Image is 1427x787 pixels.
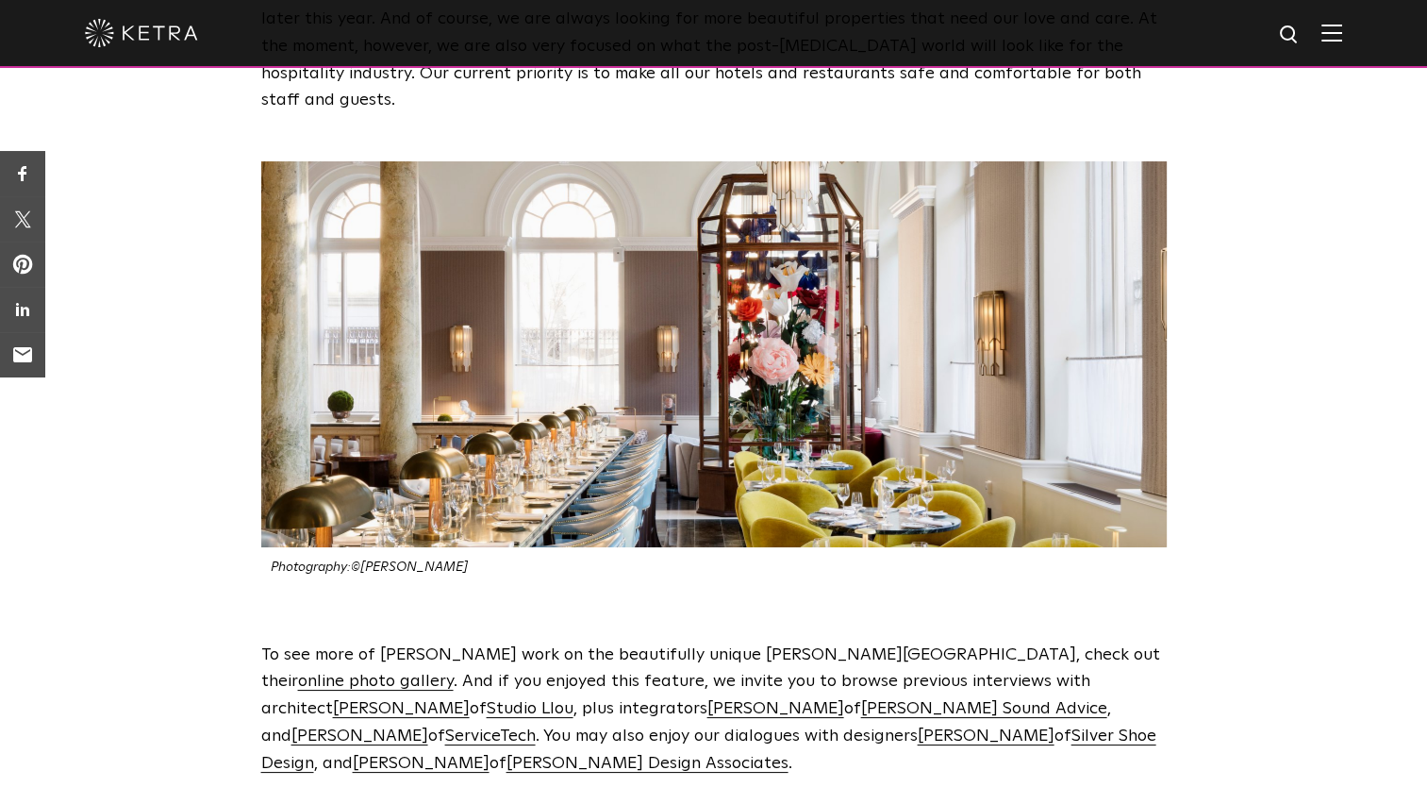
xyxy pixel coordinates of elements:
a: [PERSON_NAME] Sound Advice [861,700,1107,717]
span: of [428,728,445,745]
a: [PERSON_NAME] [291,728,428,745]
a: online photo gallery [298,673,454,690]
span: of [470,700,487,717]
em: Photography: [271,561,468,574]
span: of [489,755,506,772]
a: [PERSON_NAME] [918,728,1054,745]
a: [PERSON_NAME] [707,700,844,717]
span: , and [314,755,353,772]
a: Studio Llou [487,700,573,717]
span: . [788,755,792,772]
span: , plus integrators [573,700,707,717]
a: [PERSON_NAME] [353,755,489,772]
span: . And if you enjoyed this feature, we invite you to browse previous interviews with architect [261,673,1090,717]
a: Silver Shoe Design [261,728,1156,772]
img: Hamburger%20Nav.svg [1321,24,1342,42]
img: BlogPost_0004_0003_RiggsHotel_01_20_20_LARGE [261,161,1167,547]
span: To see more of [PERSON_NAME] work on the beautifully unique [PERSON_NAME][GEOGRAPHIC_DATA], check... [261,646,1160,691]
a: [PERSON_NAME] [333,700,470,717]
img: ketra-logo-2019-white [85,19,198,47]
span: ©[PERSON_NAME] [351,561,468,574]
a: [PERSON_NAME] Design Associates [506,755,788,772]
a: ServiceTech [445,728,536,745]
span: of [844,700,861,717]
img: search icon [1278,24,1302,47]
span: of [1054,728,1071,745]
span: . You may also enjoy our dialogues with designers [536,728,918,745]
